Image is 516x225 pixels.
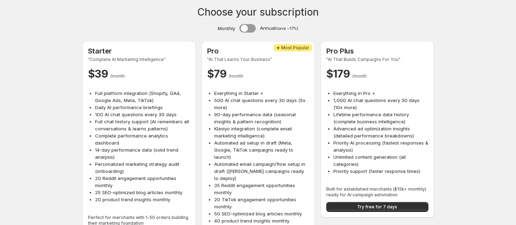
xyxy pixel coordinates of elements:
li: 90-day performance data (seasonal insights & pattern recognition) [214,111,309,125]
h1: Choose your subscription [197,9,319,16]
li: Full chat history support (AI remembers all conversations & learns patterns) [95,118,190,132]
p: $ 39 [88,67,190,81]
li: 40 product trend insights monthly [214,217,309,224]
li: 100 AI chat questions every 30 days [95,111,190,118]
span: / month [110,73,125,79]
h2: Pro [207,47,309,55]
li: Klaviyo integration (complete email marketing intelligence) [214,125,309,139]
li: Priority support (faster response times) [333,168,428,175]
li: 500 AI chat questions every 30 days (5x more) [214,97,309,111]
span: Annual [260,24,298,32]
small: (save ~17%) [276,26,298,31]
span: Built for established merchants ($15k+ monthly) ready for AI campaign automation [326,186,428,198]
p: $ 79 [207,67,309,81]
span: / month [229,73,243,79]
button: Try free for 7 days [326,202,428,212]
span: / month [352,73,367,79]
span: "AI That Learns Your Business" [207,57,309,62]
span: "Complete AI Marketing Intelligence" [88,57,190,62]
h2: Starter [88,47,190,55]
li: 25 SEO-optimized blog articles monthly [95,189,190,196]
li: Automated ad setup in draft (Meta, Google, TikTok campaigns ready to launch) [214,139,309,161]
li: 20 TikTok engagement opportunities monthly [214,196,309,210]
li: 20 product trend insights monthly [95,196,190,203]
li: Priority AI processing (fastest responses & analysis) [333,139,428,153]
li: 20 Reddit engagement opportunities monthly [95,175,190,189]
li: Automated email campaign/flow setup in draft ([PERSON_NAME] campaigns ready to deploy) [214,161,309,182]
li: Everything in Starter + [214,90,309,97]
span: "AI That Builds Campaigns For You" [326,57,428,62]
li: 35 Reddit engagement opportunities monthly [214,182,309,196]
li: Daily AI performance briefings [95,104,190,111]
h2: Pro Plus [326,47,428,55]
li: 1,000 AI chat questions every 30 days (10x more) [333,97,428,111]
li: 50 SEO-optimized blog articles monthly [214,210,309,217]
li: Complete performance analytics dashboard [95,132,190,146]
span: Try free for 7 days [357,204,397,210]
li: Personalized marketing strategy audit (onboarding) [95,161,190,175]
span: Monthly [218,25,235,32]
li: Full platform integration (Shopify, GA4, Google Ads, Meta, TikTok) [95,90,190,104]
span: ★ Most Popular [276,45,309,51]
p: $ 179 [326,67,428,81]
li: 14-day performance data (solid trend analysis) [95,146,190,161]
li: Everything in Pro + [333,90,428,97]
li: Advanced ad optimization insights (detailed performance breakdowns) [333,125,428,139]
li: Lifetime performance data history (complete business intelligence) [333,111,428,125]
li: Unlimited content generation (all categories) [333,153,428,168]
